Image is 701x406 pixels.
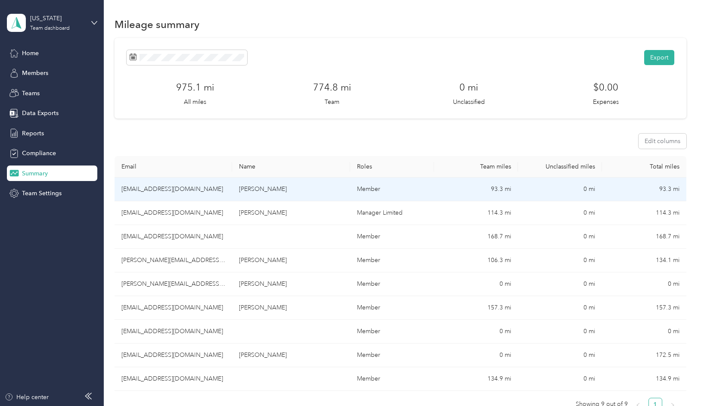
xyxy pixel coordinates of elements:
[22,109,59,118] span: Data Exports
[115,296,232,320] td: cbenson89@hotmail.com
[434,249,518,272] td: 106.3 mi
[232,156,350,178] th: Name
[518,156,602,178] th: Unclassified miles
[115,20,199,29] h1: Mileage summary
[22,89,40,98] span: Teams
[184,97,206,106] p: All miles
[30,14,84,23] div: [US_STATE]
[30,26,70,31] div: Team dashboard
[434,320,518,344] td: 0 mi
[115,320,232,344] td: rachael@latitudebeverage.com
[434,156,518,178] th: Team miles
[434,272,518,296] td: 0 mi
[602,272,686,296] td: 0 mi
[434,367,518,391] td: 134.9 mi
[350,320,434,344] td: Member
[5,393,49,402] button: Help center
[115,367,232,391] td: larrytilghman@latitudebeverage.com
[434,296,518,320] td: 157.3 mi
[350,344,434,367] td: Member
[644,50,674,65] button: Export
[602,296,686,320] td: 157.3 mi
[22,49,39,58] span: Home
[518,249,602,272] td: 0 mi
[434,178,518,201] td: 93.3 mi
[115,178,232,201] td: gene@latitudebeverage.com
[232,296,350,320] td: Christopher Benson
[602,178,686,201] td: 93.3 mi
[115,249,232,272] td: luis@latitudebeverage.com
[232,272,350,296] td: Bill DiRienzo
[232,201,350,225] td: Brian Hutcheson
[232,249,350,272] td: Luis Veras
[602,225,686,249] td: 168.7 mi
[518,201,602,225] td: 0 mi
[313,80,351,94] h3: 774.8 mi
[518,178,602,201] td: 0 mi
[602,367,686,391] td: 134.9 mi
[518,272,602,296] td: 0 mi
[593,97,619,106] p: Expenses
[22,129,44,138] span: Reports
[22,69,48,78] span: Members
[653,358,701,406] iframe: Everlance-gr Chat Button Frame
[434,201,518,225] td: 114.3 mi
[518,320,602,344] td: 0 mi
[350,249,434,272] td: Member
[434,225,518,249] td: 168.7 mi
[453,97,485,106] p: Unclassified
[602,344,686,367] td: 172.5 mi
[459,80,478,94] h3: 0 mi
[115,344,232,367] td: petermasi@latitudebeverage.com
[602,249,686,272] td: 134.1 mi
[22,169,48,178] span: Summary
[350,201,434,225] td: Manager Limited
[602,201,686,225] td: 114.3 mi
[518,225,602,249] td: 0 mi
[350,178,434,201] td: Member
[639,134,686,149] button: Edit columns
[115,156,232,178] th: Email
[232,344,350,367] td: Peter Masi
[350,296,434,320] td: Member
[115,201,232,225] td: brianhutcheson@latitudebeverage.com
[593,80,618,94] h3: $0.00
[434,344,518,367] td: 0 mi
[325,97,339,106] p: Team
[602,156,686,178] th: Total miles
[350,272,434,296] td: Member
[22,149,56,158] span: Compliance
[518,344,602,367] td: 0 mi
[350,367,434,391] td: Member
[602,320,686,344] td: 0 mi
[518,367,602,391] td: 0 mi
[232,178,350,201] td: Eugene Ceriello
[176,80,214,94] h3: 975.1 mi
[350,225,434,249] td: Member
[115,272,232,296] td: william@latitudebeverage.com
[518,296,602,320] td: 0 mi
[115,225,232,249] td: darchell@latitudebeverage.com
[350,156,434,178] th: Roles
[22,189,62,198] span: Team Settings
